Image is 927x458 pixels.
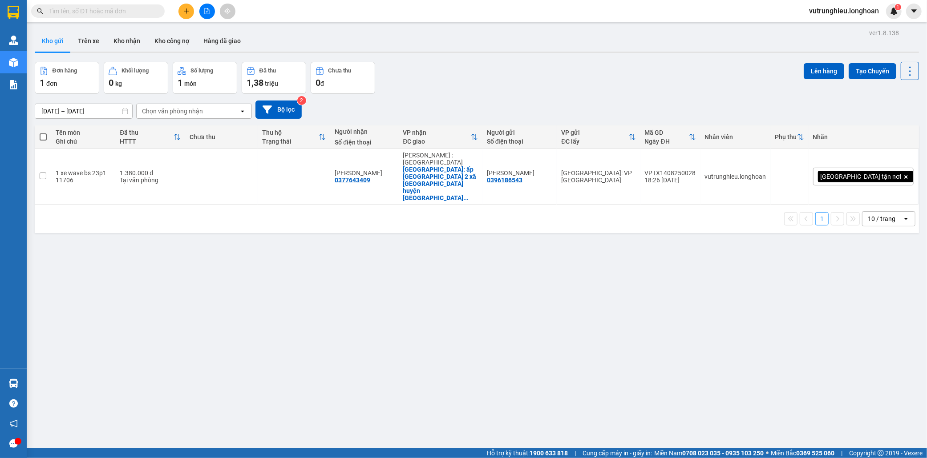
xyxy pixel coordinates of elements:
button: Kho nhận [106,30,147,52]
span: 1 [896,4,899,10]
span: đơn [46,80,57,87]
div: Trạng thái [262,138,319,145]
span: ... [463,194,469,201]
div: Đơn hàng [53,68,77,74]
span: search [37,8,43,14]
div: HTTT [120,138,174,145]
div: Anh Hoàng [487,169,553,177]
div: ver 1.8.138 [869,28,899,38]
div: Khối lượng [121,68,149,74]
strong: 0708 023 035 - 0935 103 250 [682,450,764,457]
th: Toggle SortBy [258,125,330,149]
button: Đơn hàng1đơn [35,62,99,94]
div: Số lượng [190,68,213,74]
button: file-add [199,4,215,19]
th: Toggle SortBy [557,125,640,149]
div: Tên món [56,129,111,136]
button: Số lượng1món [173,62,237,94]
th: Toggle SortBy [771,125,809,149]
th: Toggle SortBy [640,125,700,149]
div: Ngày ĐH [645,138,689,145]
input: Tìm tên, số ĐT hoặc mã đơn [49,6,154,16]
div: Thanh Tuấn [335,169,394,177]
span: triệu [265,80,278,87]
div: vutrunghieu.longhoan [705,173,766,180]
span: 1,38 [247,77,263,88]
span: caret-down [910,7,918,15]
div: Chưa thu [328,68,352,74]
div: Đã thu [259,68,276,74]
div: 1.380.000 đ [120,169,181,177]
span: [GEOGRAPHIC_DATA] tận nơi [821,173,902,181]
th: Toggle SortBy [115,125,185,149]
div: Người nhận [335,128,394,135]
strong: 1900 633 818 [530,450,568,457]
div: [GEOGRAPHIC_DATA]: VP [GEOGRAPHIC_DATA] [561,169,636,184]
sup: 1 [895,4,901,10]
span: file-add [204,8,210,14]
th: Toggle SortBy [398,125,482,149]
span: Hỗ trợ kỹ thuật: [487,448,568,458]
button: aim [220,4,235,19]
div: VPTX1408250028 [645,169,696,177]
button: Bộ lọc [255,100,302,119]
svg: open [903,215,910,222]
span: | [575,448,576,458]
img: icon-new-feature [890,7,898,15]
button: Tạo Chuyến [849,63,896,79]
span: đ [320,80,324,87]
img: warehouse-icon [9,36,18,45]
div: Phụ thu [775,133,797,141]
span: 0 [316,77,320,88]
span: vutrunghieu.longhoan [802,5,886,16]
span: Miền Nam [654,448,764,458]
span: copyright [878,450,884,456]
button: caret-down [906,4,922,19]
button: Kho gửi [35,30,71,52]
button: Chưa thu0đ [311,62,375,94]
img: solution-icon [9,80,18,89]
div: Nhân viên [705,133,766,141]
div: 0377643409 [335,177,370,184]
div: Tại văn phòng [120,177,181,184]
input: Select a date range. [35,104,132,118]
span: plus [183,8,190,14]
span: ⚪️ [766,451,769,455]
span: message [9,439,18,448]
span: notification [9,419,18,428]
button: Hàng đã giao [196,30,248,52]
button: Kho công nợ [147,30,196,52]
div: Số điện thoại [335,139,394,146]
span: 1 [40,77,45,88]
div: Người gửi [487,129,553,136]
button: plus [178,4,194,19]
span: | [841,448,842,458]
span: Cung cấp máy in - giấy in: [583,448,652,458]
div: VP nhận [403,129,471,136]
span: aim [224,8,231,14]
div: Thu hộ [262,129,319,136]
img: warehouse-icon [9,379,18,388]
div: Mã GD [645,129,689,136]
div: Chọn văn phòng nhận [142,107,203,116]
img: logo-vxr [8,6,19,19]
svg: open [239,108,246,115]
div: [PERSON_NAME] : [GEOGRAPHIC_DATA] [403,152,478,166]
button: Đã thu1,38 triệu [242,62,306,94]
div: Đã thu [120,129,174,136]
span: 0 [109,77,113,88]
span: món [184,80,197,87]
button: Lên hàng [804,63,844,79]
div: 1 xe wave bs 23p1 11706 [56,169,111,184]
span: 1 [178,77,182,88]
div: 0396186543 [487,177,522,184]
div: 10 / trang [868,214,895,223]
strong: 0369 525 060 [796,450,834,457]
sup: 2 [297,96,306,105]
div: Nhãn [813,133,914,141]
div: Ghi chú [56,138,111,145]
img: warehouse-icon [9,58,18,67]
div: Số điện thoại [487,138,553,145]
div: VP gửi [561,129,628,136]
div: ĐC lấy [561,138,628,145]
